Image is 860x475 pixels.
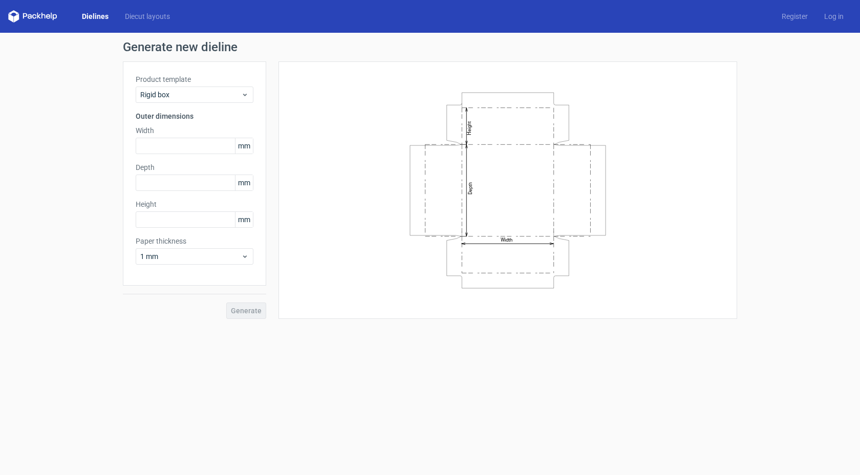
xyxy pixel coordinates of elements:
[136,236,253,246] label: Paper thickness
[140,251,241,262] span: 1 mm
[123,41,737,53] h1: Generate new dieline
[466,121,472,135] text: Height
[140,90,241,100] span: Rigid box
[235,138,253,154] span: mm
[136,199,253,209] label: Height
[117,11,178,21] a: Diecut layouts
[467,182,473,194] text: Depth
[773,11,816,21] a: Register
[136,74,253,84] label: Product template
[136,125,253,136] label: Width
[501,237,512,243] text: Width
[816,11,852,21] a: Log in
[136,162,253,172] label: Depth
[74,11,117,21] a: Dielines
[235,212,253,227] span: mm
[136,111,253,121] h3: Outer dimensions
[235,175,253,190] span: mm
